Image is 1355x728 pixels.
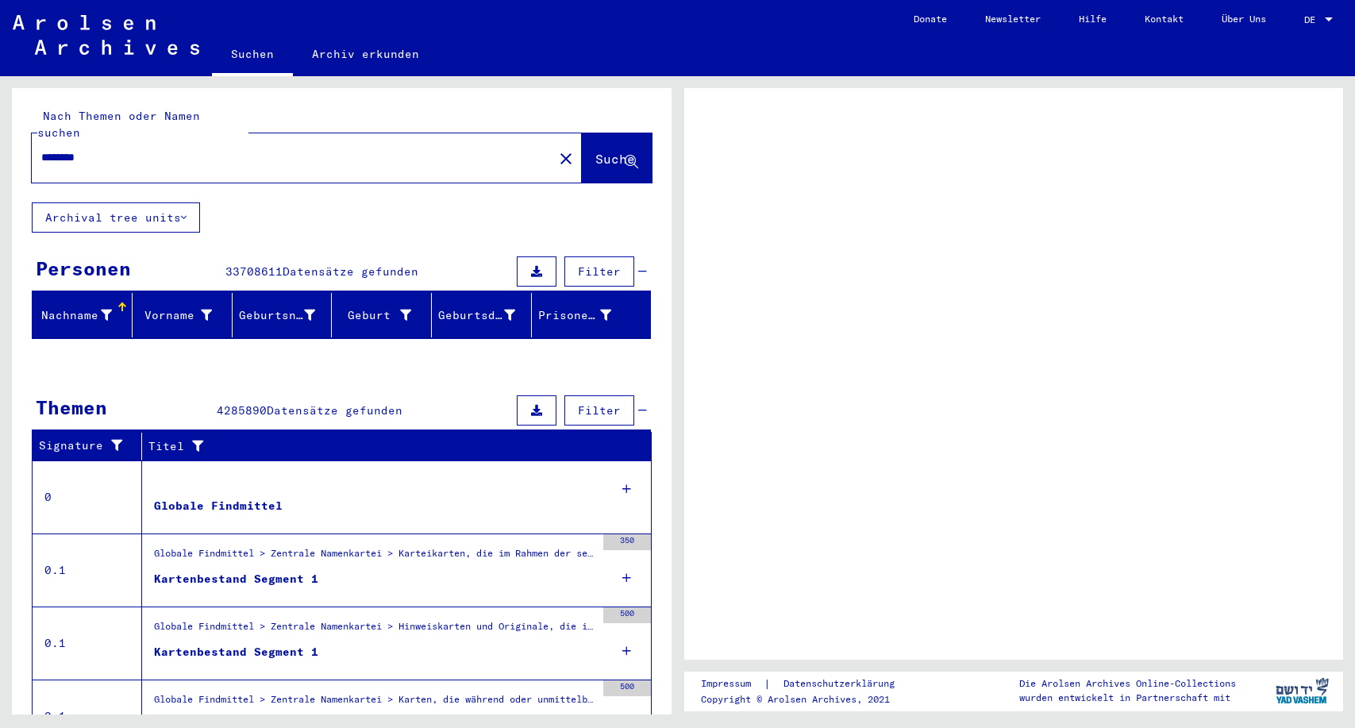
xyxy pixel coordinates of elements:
button: Clear [550,142,582,174]
div: 350 [603,534,651,550]
mat-header-cell: Geburtsdatum [432,293,532,337]
td: 0.1 [33,607,142,680]
span: Datensätze gefunden [267,403,402,418]
span: Filter [578,403,621,418]
mat-header-cell: Geburt‏ [332,293,432,337]
div: Geburt‏ [338,307,411,324]
div: Nachname [39,307,112,324]
div: Geburtsdatum [438,307,515,324]
span: Suche [595,151,635,167]
div: Personen [36,254,131,283]
p: Die Arolsen Archives Online-Collections [1019,676,1236,691]
span: 4285890 [217,403,267,418]
mat-header-cell: Nachname [33,293,133,337]
button: Suche [582,133,652,183]
div: Geburtsdatum [438,302,535,328]
p: wurden entwickelt in Partnerschaft mit [1019,691,1236,705]
a: Archiv erkunden [293,35,438,73]
mat-header-cell: Prisoner # [532,293,650,337]
a: Impressum [701,676,764,692]
div: Titel [148,438,620,455]
a: Datenschutzerklärung [771,676,914,692]
div: Vorname [139,302,232,328]
p: Copyright © Arolsen Archives, 2021 [701,692,914,707]
div: Globale Findmittel > Zentrale Namenkartei > Karteikarten, die im Rahmen der sequentiellen Massend... [154,546,595,568]
div: Kartenbestand Segment 1 [154,571,318,587]
span: Datensätze gefunden [283,264,418,279]
img: Arolsen_neg.svg [13,15,199,55]
div: Globale Findmittel > Zentrale Namenkartei > Karten, die während oder unmittelbar vor der sequenti... [154,692,595,715]
button: Filter [564,395,634,426]
button: Archival tree units [32,202,200,233]
td: 0.1 [33,533,142,607]
a: Suchen [212,35,293,76]
span: Filter [578,264,621,279]
mat-header-cell: Geburtsname [233,293,333,337]
td: 0 [33,460,142,533]
div: | [701,676,914,692]
div: Geburt‏ [338,302,431,328]
div: Themen [36,393,107,422]
div: Geburtsname [239,307,316,324]
div: Signature [39,433,145,459]
mat-label: Nach Themen oder Namen suchen [37,109,200,140]
div: 500 [603,607,651,623]
div: Prisoner # [538,307,611,324]
div: Globale Findmittel [154,498,283,514]
mat-header-cell: Vorname [133,293,233,337]
button: Filter [564,256,634,287]
mat-icon: close [556,149,575,168]
div: Titel [148,433,636,459]
div: Prisoner # [538,302,631,328]
span: DE [1304,14,1322,25]
div: Signature [39,437,129,454]
div: Vorname [139,307,212,324]
div: 500 [603,680,651,696]
img: yv_logo.png [1272,671,1332,711]
div: Nachname [39,302,132,328]
span: 33708611 [225,264,283,279]
div: Geburtsname [239,302,336,328]
div: Globale Findmittel > Zentrale Namenkartei > Hinweiskarten und Originale, die in T/D-Fällen aufgef... [154,619,595,641]
div: Kartenbestand Segment 1 [154,644,318,661]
